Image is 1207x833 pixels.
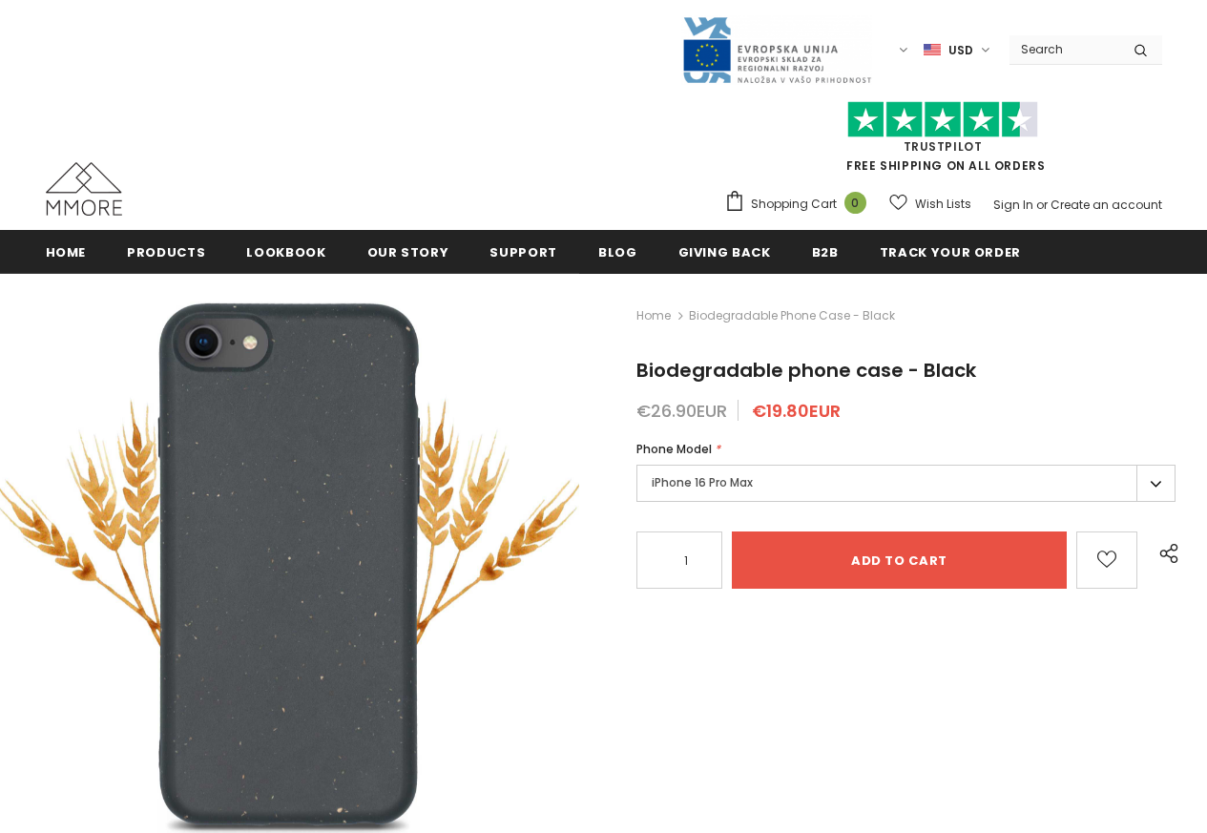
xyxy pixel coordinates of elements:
[812,243,839,261] span: B2B
[636,304,671,327] a: Home
[598,230,637,273] a: Blog
[880,243,1021,261] span: Track your order
[489,230,557,273] a: support
[1009,35,1119,63] input: Search Site
[678,243,771,261] span: Giving back
[752,399,841,423] span: €19.80EUR
[127,230,205,273] a: Products
[751,195,837,214] span: Shopping Cart
[993,197,1033,213] a: Sign In
[732,531,1067,589] input: Add to cart
[924,42,941,58] img: USD
[904,138,983,155] a: Trustpilot
[812,230,839,273] a: B2B
[636,357,976,384] span: Biodegradable phone case - Black
[681,15,872,85] img: Javni Razpis
[681,41,872,57] a: Javni Razpis
[847,101,1038,138] img: Trust Pilot Stars
[246,243,325,261] span: Lookbook
[246,230,325,273] a: Lookbook
[598,243,637,261] span: Blog
[46,162,122,216] img: MMORE Cases
[636,399,727,423] span: €26.90EUR
[889,187,971,220] a: Wish Lists
[724,190,876,219] a: Shopping Cart 0
[915,195,971,214] span: Wish Lists
[844,192,866,214] span: 0
[724,110,1162,174] span: FREE SHIPPING ON ALL ORDERS
[636,465,1176,502] label: iPhone 16 Pro Max
[46,243,87,261] span: Home
[678,230,771,273] a: Giving back
[367,243,449,261] span: Our Story
[689,304,895,327] span: Biodegradable phone case - Black
[489,243,557,261] span: support
[880,230,1021,273] a: Track your order
[636,441,712,457] span: Phone Model
[367,230,449,273] a: Our Story
[948,41,973,60] span: USD
[1051,197,1162,213] a: Create an account
[46,230,87,273] a: Home
[1036,197,1048,213] span: or
[127,243,205,261] span: Products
